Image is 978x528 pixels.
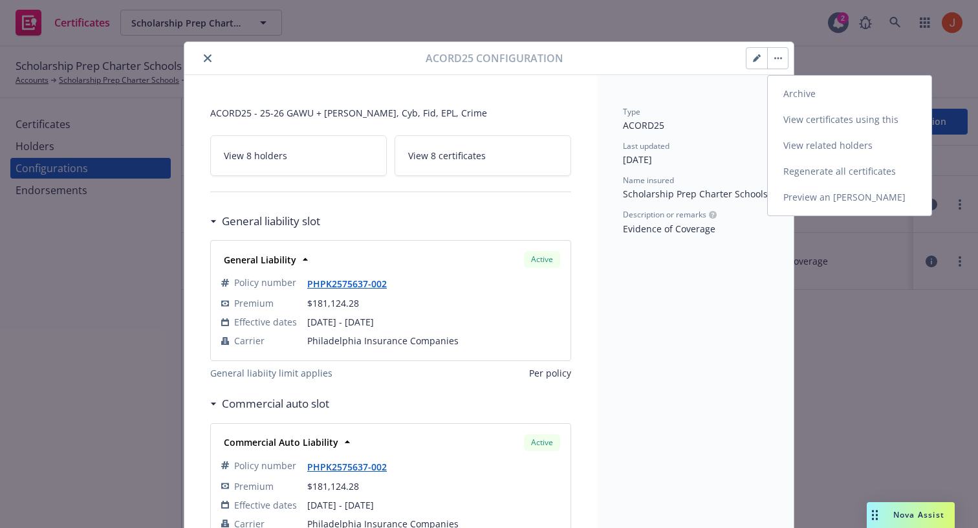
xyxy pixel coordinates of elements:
a: PHPK2575637-002 [307,461,397,473]
span: [DATE] - [DATE] [307,315,560,329]
span: Policy number [234,276,296,289]
span: [DATE] - [DATE] [307,498,560,512]
span: ACORD25 - 25-26 GAWU + [PERSON_NAME], Cyb, Fid, EPL, Crime [210,106,571,120]
h3: Commercial auto slot [222,395,329,412]
span: View 8 holders [224,149,287,162]
span: Active [529,437,555,448]
span: Premium [234,296,274,310]
span: ACORD25 [623,119,664,131]
span: $181,124.28 [307,297,359,309]
div: Commercial auto slot [210,395,329,412]
span: Description or remarks [623,209,706,220]
span: Scholarship Prep Charter Schools [623,188,768,200]
div: General liability slot [210,213,320,230]
button: Nova Assist [867,502,955,528]
button: close [200,50,215,66]
span: Acord25 configuration [426,50,563,66]
span: PHPK2575637-002 [307,459,397,474]
span: $181,124.28 [307,480,359,492]
span: Last updated [623,140,669,151]
h3: General liability slot [222,213,320,230]
span: Effective dates [234,498,297,512]
span: General liabiity limit applies [210,366,332,380]
span: Nova Assist [893,509,944,520]
a: PHPK2575637-002 [307,278,397,290]
span: Name insured [623,175,674,186]
strong: General Liability [224,254,296,266]
div: Drag to move [867,502,883,528]
span: Active [529,254,555,265]
span: Type [623,106,640,117]
span: [DATE] [623,153,652,166]
span: Policy number [234,459,296,472]
span: View 8 certificates [408,149,486,162]
span: Effective dates [234,315,297,329]
span: PHPK2575637-002 [307,276,397,291]
span: Per policy [529,366,571,380]
span: Carrier [234,334,265,347]
span: Premium [234,479,274,493]
span: Philadelphia Insurance Companies [307,334,560,347]
a: View 8 holders [210,135,387,176]
span: Evidence of Coverage [623,223,715,235]
strong: Commercial Auto Liability [224,436,338,448]
a: View 8 certificates [395,135,571,176]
